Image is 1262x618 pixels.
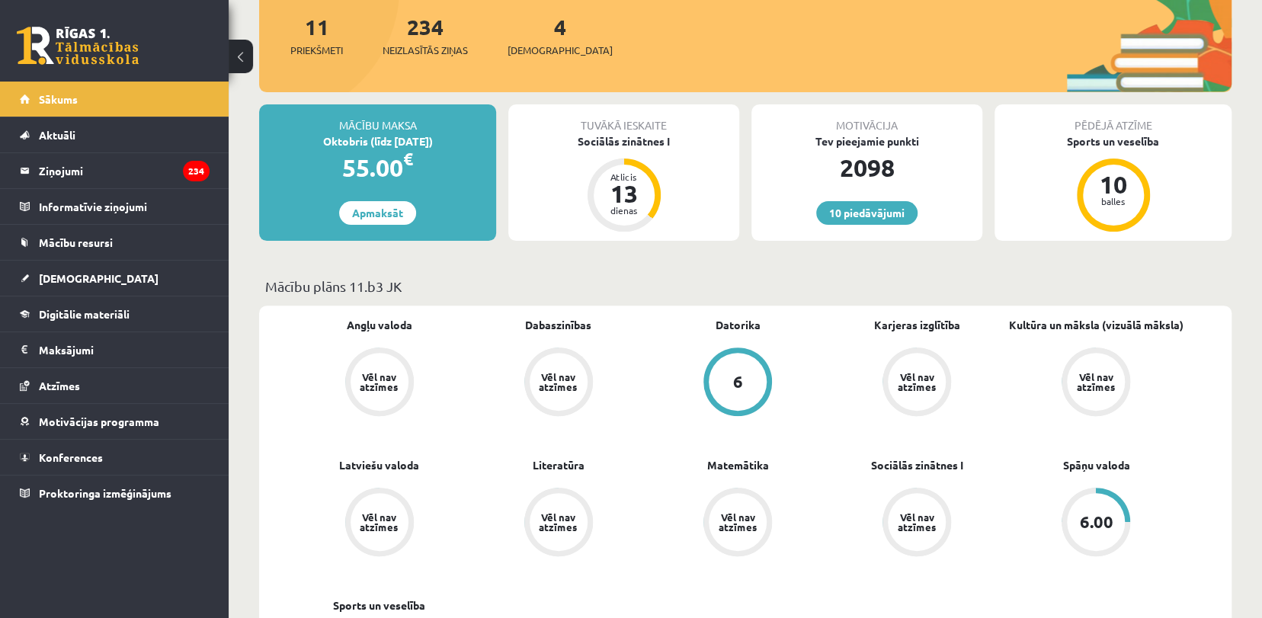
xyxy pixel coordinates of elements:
a: Vēl nav atzīmes [828,488,1007,559]
a: Konferences [20,440,210,475]
a: 10 piedāvājumi [816,201,918,225]
a: Sociālās zinātnes I [871,457,963,473]
a: Mācību resursi [20,225,210,260]
a: Datorika [715,317,760,333]
span: Neizlasītās ziņas [383,43,468,58]
a: Informatīvie ziņojumi [20,189,210,224]
div: Tev pieejamie punkti [751,133,982,149]
span: [DEMOGRAPHIC_DATA] [508,43,613,58]
a: 6.00 [1007,488,1186,559]
div: 6.00 [1079,514,1113,530]
a: Sports un veselība 10 balles [995,133,1232,234]
a: Spāņu valoda [1062,457,1129,473]
a: Maksājumi [20,332,210,367]
div: Vēl nav atzīmes [537,372,580,392]
a: 4[DEMOGRAPHIC_DATA] [508,13,613,58]
div: Vēl nav atzīmes [895,512,938,532]
a: 234Neizlasītās ziņas [383,13,468,58]
span: € [403,148,413,170]
a: Ziņojumi234 [20,153,210,188]
a: Karjeras izglītība [874,317,960,333]
div: balles [1091,197,1136,206]
a: Proktoringa izmēģinājums [20,476,210,511]
a: Angļu valoda [347,317,412,333]
span: Motivācijas programma [39,415,159,428]
div: Atlicis [601,172,647,181]
span: Proktoringa izmēģinājums [39,486,171,500]
span: Mācību resursi [39,235,113,249]
span: [DEMOGRAPHIC_DATA] [39,271,159,285]
a: Apmaksāt [339,201,416,225]
a: Atzīmes [20,368,210,403]
a: Vēl nav atzīmes [828,347,1007,419]
a: Vēl nav atzīmes [648,488,827,559]
a: 6 [648,347,827,419]
i: 234 [183,161,210,181]
span: Digitālie materiāli [39,307,130,321]
a: Vēl nav atzīmes [290,488,469,559]
a: Motivācijas programma [20,404,210,439]
div: Vēl nav atzīmes [716,512,759,532]
a: Sports un veselība [333,597,425,613]
div: Vēl nav atzīmes [358,372,401,392]
div: Oktobris (līdz [DATE]) [259,133,496,149]
div: Sports un veselība [995,133,1232,149]
legend: Maksājumi [39,332,210,367]
div: 6 [732,373,742,390]
p: Mācību plāns 11.b3 JK [265,276,1225,296]
a: Literatūra [533,457,585,473]
a: [DEMOGRAPHIC_DATA] [20,261,210,296]
span: Konferences [39,450,103,464]
div: 2098 [751,149,982,186]
div: Sociālās zinātnes I [508,133,739,149]
div: Pēdējā atzīme [995,104,1232,133]
span: Aktuāli [39,128,75,142]
a: Kultūra un māksla (vizuālā māksla) [1009,317,1184,333]
div: Vēl nav atzīmes [895,372,938,392]
div: Motivācija [751,104,982,133]
a: Rīgas 1. Tālmācības vidusskola [17,27,139,65]
span: Priekšmeti [290,43,343,58]
legend: Informatīvie ziņojumi [39,189,210,224]
div: Tuvākā ieskaite [508,104,739,133]
div: Mācību maksa [259,104,496,133]
div: 10 [1091,172,1136,197]
a: 11Priekšmeti [290,13,343,58]
a: Vēl nav atzīmes [469,488,648,559]
span: Atzīmes [39,379,80,392]
div: Vēl nav atzīmes [1075,372,1117,392]
div: Vēl nav atzīmes [358,512,401,532]
a: Latviešu valoda [339,457,419,473]
a: Sociālās zinātnes I Atlicis 13 dienas [508,133,739,234]
a: Vēl nav atzīmes [290,347,469,419]
a: Aktuāli [20,117,210,152]
a: Sākums [20,82,210,117]
legend: Ziņojumi [39,153,210,188]
div: 13 [601,181,647,206]
div: 55.00 [259,149,496,186]
a: Vēl nav atzīmes [1007,347,1186,419]
span: Sākums [39,92,78,106]
div: Vēl nav atzīmes [537,512,580,532]
a: Vēl nav atzīmes [469,347,648,419]
a: Matemātika [706,457,768,473]
div: dienas [601,206,647,215]
a: Digitālie materiāli [20,296,210,331]
a: Dabaszinības [525,317,591,333]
